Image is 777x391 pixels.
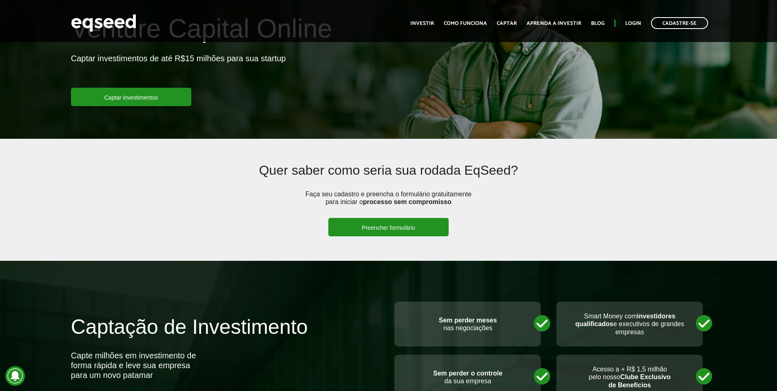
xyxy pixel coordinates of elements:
a: Aprenda a investir [527,21,581,26]
div: Capte milhões em investimento de forma rápida e leve sua empresa para um novo patamar [71,351,201,380]
p: da sua empresa [403,369,533,385]
a: Cadastre-se [651,17,708,29]
img: EqSeed [71,12,136,34]
p: Acesso a + R$ 1,5 milhão pelo nosso [564,365,695,389]
p: Smart Money com e executivos de grandes empresas [564,312,695,336]
a: Como funciona [444,21,487,26]
h2: Quer saber como seria sua rodada EqSeed? [135,163,641,190]
strong: Sem perder meses [439,317,497,324]
a: Login [625,21,641,26]
strong: processo sem compromisso [363,198,452,205]
a: Captar investimentos [71,88,192,106]
strong: Sem perder o controle [433,370,503,377]
a: Blog [591,21,604,26]
h2: Captação de Investimento [71,316,383,351]
p: Faça seu cadastro e preencha o formulário gratuitamente para iniciar o [303,190,474,218]
a: Investir [410,21,434,26]
a: Preencher formulário [328,218,449,236]
p: nas negociações [403,316,533,332]
p: Captar investimentos de até R$15 milhões para sua startup [71,53,286,88]
a: Captar [497,21,517,26]
strong: investidores qualificados [575,313,675,327]
strong: Clube Exclusivo de Benefícios [609,373,671,388]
